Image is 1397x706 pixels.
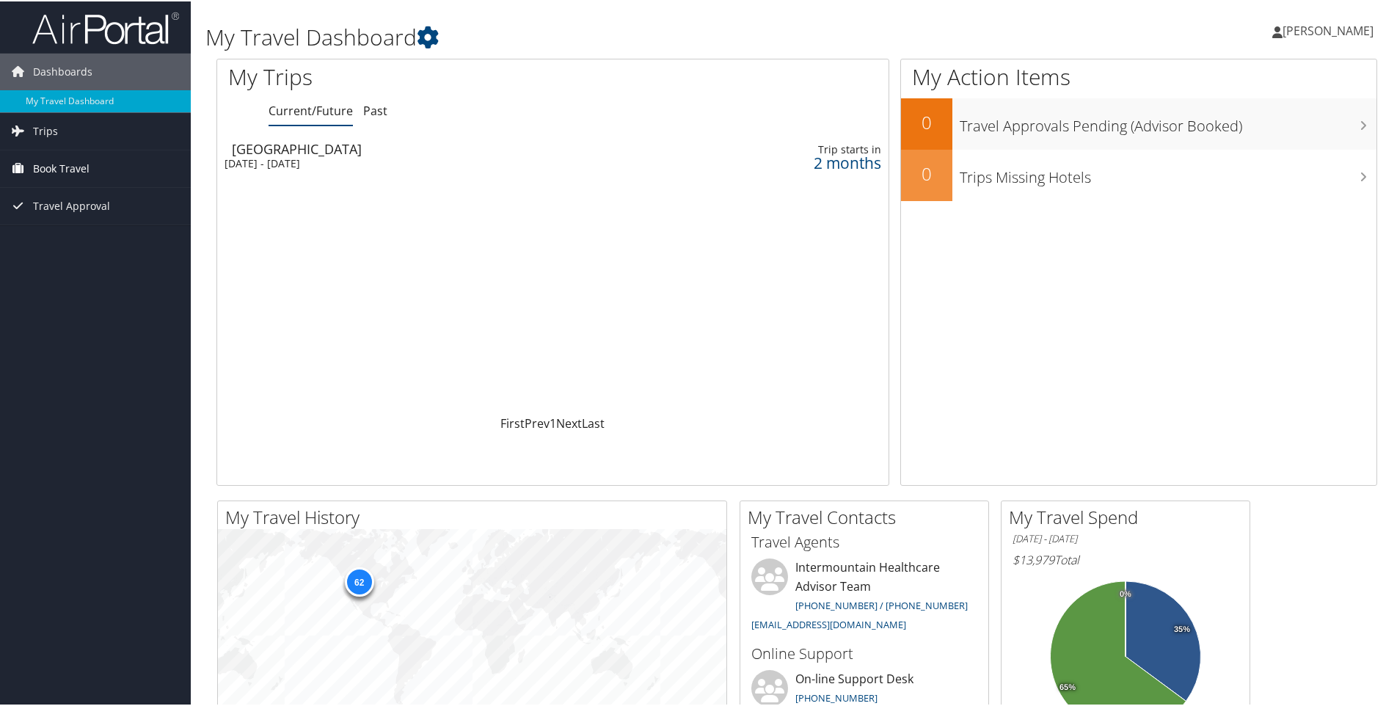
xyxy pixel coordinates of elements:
h1: My Travel Dashboard [205,21,994,51]
h3: Travel Approvals Pending (Advisor Booked) [960,107,1376,135]
div: 62 [344,565,373,594]
a: Last [582,414,605,430]
a: [EMAIL_ADDRESS][DOMAIN_NAME] [751,616,906,630]
h6: [DATE] - [DATE] [1013,531,1239,545]
h6: Total [1013,550,1239,567]
h2: My Travel Spend [1009,503,1250,528]
h2: My Travel History [225,503,726,528]
a: [PHONE_NUMBER] / [PHONE_NUMBER] [795,597,968,611]
span: Book Travel [33,149,90,186]
h1: My Trips [228,60,598,91]
span: Dashboards [33,52,92,89]
span: $13,979 [1013,550,1054,567]
a: 0Travel Approvals Pending (Advisor Booked) [901,97,1376,148]
a: 1 [550,414,556,430]
span: Trips [33,112,58,148]
li: Intermountain Healthcare Advisor Team [744,557,985,636]
h3: Travel Agents [751,531,977,551]
h2: My Travel Contacts [748,503,988,528]
tspan: 65% [1059,682,1076,691]
h3: Trips Missing Hotels [960,159,1376,186]
a: Current/Future [269,101,353,117]
div: [DATE] - [DATE] [225,156,632,169]
div: Trip starts in [718,142,880,155]
div: 2 months [718,155,880,168]
div: [GEOGRAPHIC_DATA] [232,141,640,154]
img: airportal-logo.png [32,10,179,44]
a: [PHONE_NUMBER] [795,690,878,703]
a: [PERSON_NAME] [1272,7,1388,51]
a: Prev [525,414,550,430]
a: Next [556,414,582,430]
h2: 0 [901,160,952,185]
tspan: 0% [1120,589,1131,597]
a: First [500,414,525,430]
tspan: 35% [1174,624,1190,633]
span: Travel Approval [33,186,110,223]
h3: Online Support [751,642,977,663]
h1: My Action Items [901,60,1376,91]
span: [PERSON_NAME] [1283,21,1374,37]
h2: 0 [901,109,952,134]
a: 0Trips Missing Hotels [901,148,1376,200]
a: Past [363,101,387,117]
